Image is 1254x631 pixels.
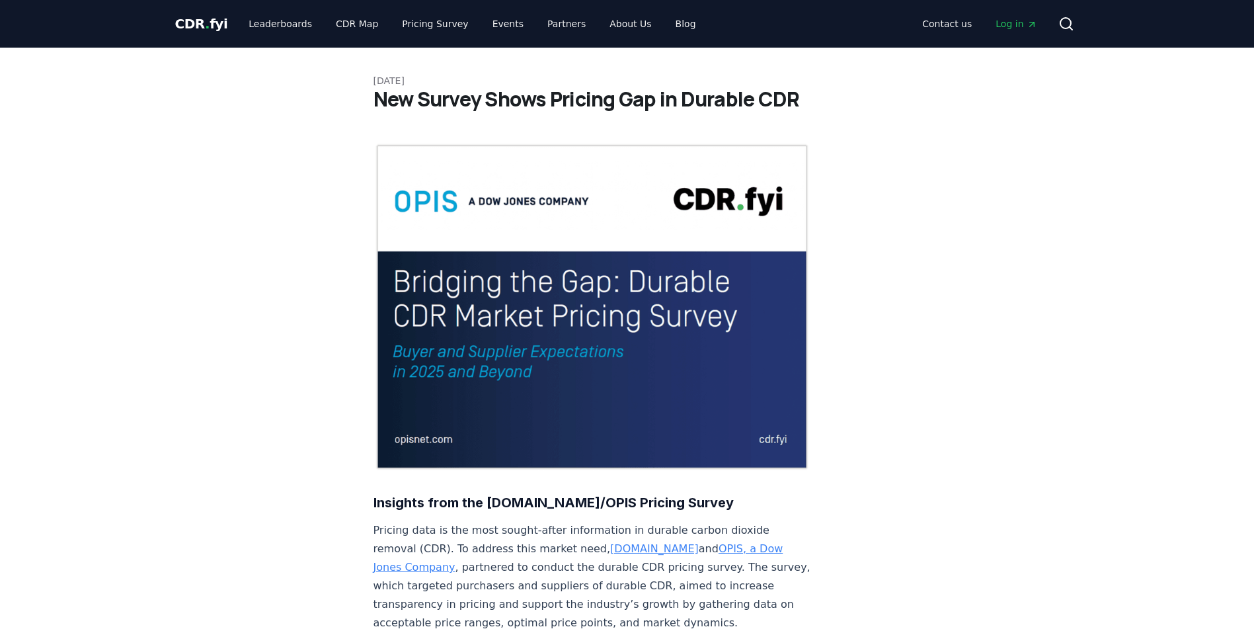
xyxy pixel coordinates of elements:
[482,12,534,36] a: Events
[985,12,1047,36] a: Log in
[391,12,479,36] a: Pricing Survey
[238,12,706,36] nav: Main
[610,542,699,555] a: [DOMAIN_NAME]
[599,12,662,36] a: About Us
[373,495,734,511] strong: Insights from the [DOMAIN_NAME]/OPIS Pricing Survey
[665,12,707,36] a: Blog
[537,12,596,36] a: Partners
[175,16,228,32] span: CDR fyi
[175,15,228,33] a: CDR.fyi
[238,12,323,36] a: Leaderboards
[912,12,982,36] a: Contact us
[205,16,210,32] span: .
[373,74,881,87] p: [DATE]
[996,17,1037,30] span: Log in
[373,143,811,471] img: blog post image
[912,12,1047,36] nav: Main
[373,87,881,111] h1: New Survey Shows Pricing Gap in Durable CDR
[325,12,389,36] a: CDR Map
